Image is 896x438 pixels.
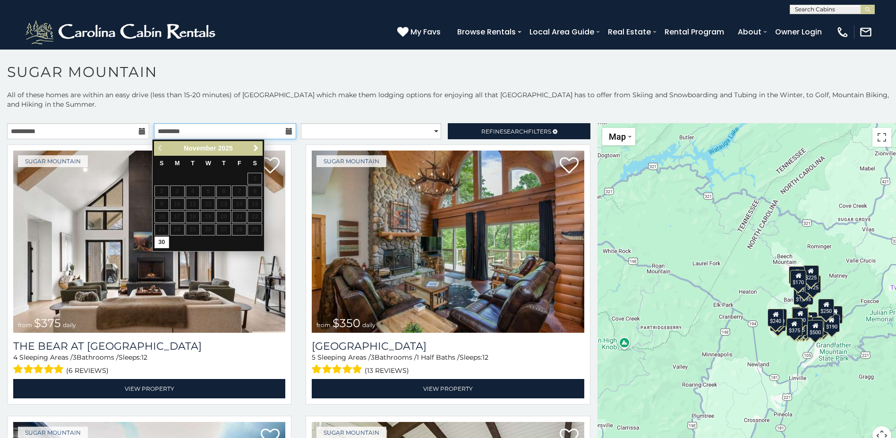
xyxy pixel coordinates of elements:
[417,353,460,362] span: 1 Half Baths /
[770,24,827,40] a: Owner Login
[448,123,590,139] a: RefineSearchFilters
[160,160,163,167] span: Sunday
[63,321,76,328] span: daily
[792,308,808,326] div: $300
[333,316,360,330] span: $350
[793,307,809,325] div: $265
[794,287,813,305] div: $1,095
[261,156,280,176] a: Add to favorites
[397,26,443,38] a: My Favs
[503,128,528,135] span: Search
[410,26,441,38] span: My Favs
[252,144,260,152] span: Next
[872,128,891,147] button: Toggle fullscreen view
[824,314,840,332] div: $190
[191,160,195,167] span: Tuesday
[733,24,766,40] a: About
[802,312,818,330] div: $200
[175,160,180,167] span: Monday
[482,353,488,362] span: 12
[827,306,843,324] div: $155
[316,155,386,167] a: Sugar Mountain
[312,151,584,333] a: Grouse Moor Lodge from $350 daily
[13,340,285,353] a: The Bear At [GEOGRAPHIC_DATA]
[184,144,216,152] span: November
[362,321,375,328] span: daily
[141,353,147,362] span: 12
[807,320,823,338] div: $500
[481,128,551,135] span: Refine Filters
[73,353,77,362] span: 3
[13,151,285,333] a: The Bear At Sugar Mountain from $375 daily
[312,151,584,333] img: Grouse Moor Lodge
[786,318,802,336] div: $375
[609,132,626,142] span: Map
[603,24,656,40] a: Real Estate
[312,353,316,362] span: 5
[371,353,375,362] span: 3
[312,379,584,398] a: View Property
[24,18,220,46] img: White-1-2.png
[560,156,579,176] a: Add to favorites
[525,24,599,40] a: Local Area Guide
[66,364,109,377] span: (6 reviews)
[789,266,805,284] div: $240
[602,128,635,145] button: Change map style
[34,316,61,330] span: $375
[660,24,729,40] a: Rental Program
[13,340,285,353] h3: The Bear At Sugar Mountain
[859,25,872,39] img: mail-regular-white.png
[312,353,584,377] div: Sleeping Areas / Bathrooms / Sleeps:
[18,321,32,328] span: from
[312,340,584,353] h3: Grouse Moor Lodge
[13,353,17,362] span: 4
[154,236,169,248] a: 30
[803,265,819,283] div: $225
[238,160,241,167] span: Friday
[365,364,409,377] span: (13 reviews)
[13,151,285,333] img: The Bear At Sugar Mountain
[452,24,521,40] a: Browse Rentals
[218,144,233,152] span: 2025
[205,160,211,167] span: Wednesday
[316,321,331,328] span: from
[812,317,828,335] div: $195
[768,309,784,327] div: $240
[250,143,262,154] a: Next
[18,155,88,167] a: Sugar Mountain
[818,299,834,317] div: $250
[253,160,256,167] span: Saturday
[312,340,584,353] a: [GEOGRAPHIC_DATA]
[836,25,849,39] img: phone-regular-white.png
[13,379,285,398] a: View Property
[222,160,226,167] span: Thursday
[790,270,806,288] div: $170
[792,307,808,325] div: $190
[805,275,821,293] div: $125
[13,353,285,377] div: Sleeping Areas / Bathrooms / Sleeps:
